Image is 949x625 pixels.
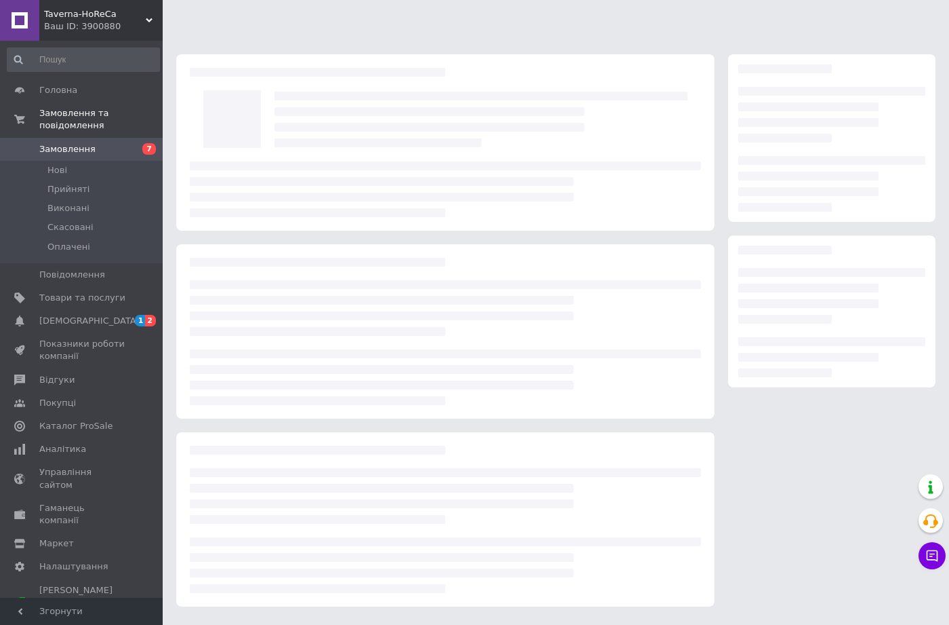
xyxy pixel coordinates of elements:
[39,502,125,527] span: Гаманець компанії
[39,397,76,409] span: Покупці
[918,542,946,569] button: Чат з покупцем
[39,315,140,327] span: [DEMOGRAPHIC_DATA]
[39,420,113,432] span: Каталог ProSale
[39,107,163,132] span: Замовлення та повідомлення
[47,183,89,195] span: Прийняті
[135,315,146,326] span: 1
[47,241,90,253] span: Оплачені
[44,8,146,20] span: Taverna-HoReCa
[39,84,77,96] span: Головна
[39,443,86,455] span: Аналітика
[44,20,163,33] div: Ваш ID: 3900880
[47,202,89,214] span: Виконані
[47,221,94,233] span: Скасовані
[39,537,74,550] span: Маркет
[39,338,125,362] span: Показники роботи компанії
[39,269,105,281] span: Повідомлення
[39,584,125,622] span: [PERSON_NAME] та рахунки
[39,374,75,386] span: Відгуки
[39,466,125,491] span: Управління сайтом
[39,561,108,573] span: Налаштування
[142,143,156,155] span: 7
[47,164,67,176] span: Нові
[39,143,96,155] span: Замовлення
[7,48,160,72] input: Пошук
[39,292,125,304] span: Товари та послуги
[145,315,156,326] span: 2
